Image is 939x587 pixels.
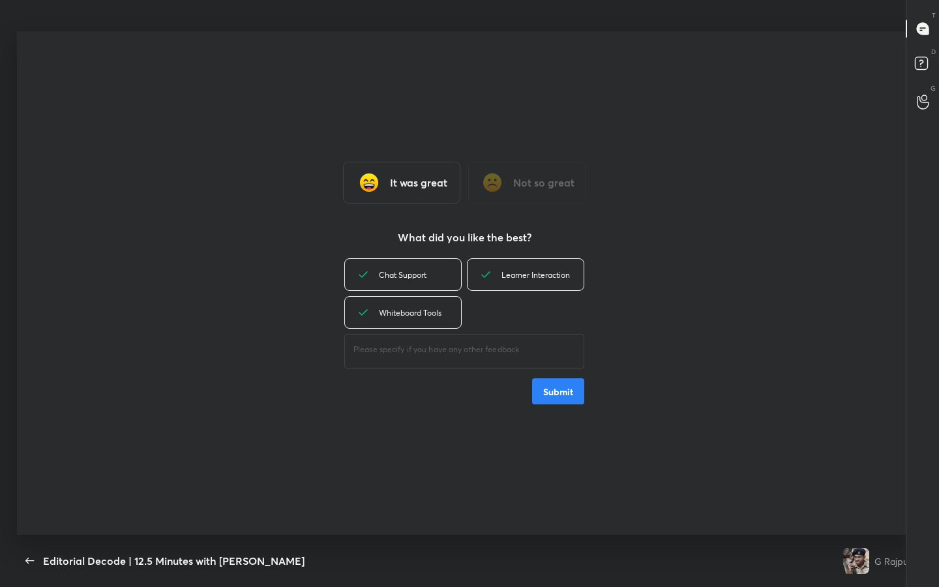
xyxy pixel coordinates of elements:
h3: What did you like the best? [398,230,531,245]
img: 4d6be83f570242e9b3f3d3ea02a997cb.jpg [843,548,869,574]
h3: It was great [390,175,447,190]
p: T [932,10,936,20]
p: D [931,47,936,57]
div: Learner Interaction [467,258,584,291]
p: G [931,83,936,93]
img: grinning_face_with_smiling_eyes_cmp.gif [356,170,382,196]
img: frowning_face_cmp.gif [479,170,505,196]
h3: Not so great [513,175,574,190]
div: Whiteboard Tools [344,296,462,329]
button: Submit [532,378,584,404]
div: G Rajput [874,554,912,568]
div: Editorial Decode | 12.5 Minutes with [PERSON_NAME] [43,553,305,569]
div: Chat Support [344,258,462,291]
